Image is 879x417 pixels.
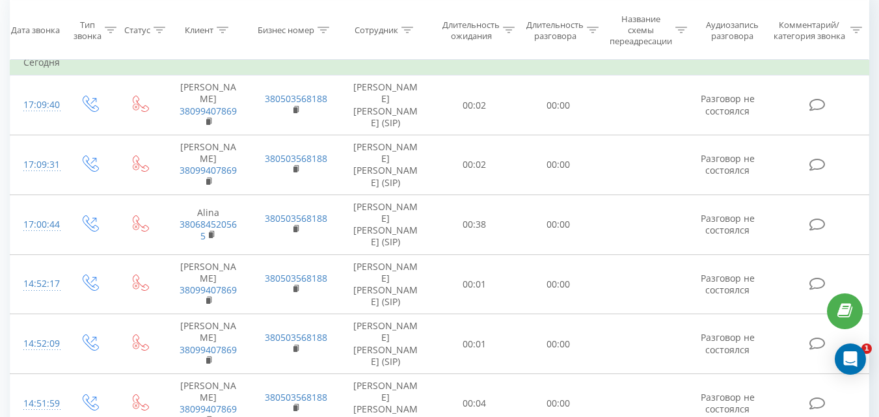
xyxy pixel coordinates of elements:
[180,218,237,242] a: 380684520565
[835,343,866,375] div: Open Intercom Messenger
[165,75,252,135] td: [PERSON_NAME]
[11,25,60,36] div: Дата звонка
[442,19,500,41] div: Длительность ожидания
[23,331,51,356] div: 14:52:09
[701,272,755,296] span: Разговор не состоялся
[124,25,150,36] div: Статус
[265,92,327,105] a: 380503568188
[433,195,517,254] td: 00:38
[699,19,765,41] div: Аудиозапись разговора
[165,135,252,195] td: [PERSON_NAME]
[433,314,517,374] td: 00:01
[526,19,584,41] div: Длительность разговора
[771,19,847,41] div: Комментарий/категория звонка
[265,212,327,224] a: 380503568188
[517,254,601,314] td: 00:00
[180,164,237,176] a: 38099407869
[185,25,213,36] div: Клиент
[610,14,672,47] div: Название схемы переадресации
[701,92,755,116] span: Разговор не состоялся
[180,105,237,117] a: 38099407869
[861,343,872,354] span: 1
[339,254,433,314] td: [PERSON_NAME] [PERSON_NAME] (SIP)
[433,75,517,135] td: 00:02
[165,314,252,374] td: [PERSON_NAME]
[339,314,433,374] td: [PERSON_NAME] [PERSON_NAME] (SIP)
[23,271,51,297] div: 14:52:17
[74,19,101,41] div: Тип звонка
[701,212,755,236] span: Разговор не состоялся
[339,75,433,135] td: [PERSON_NAME] [PERSON_NAME] (SIP)
[339,135,433,195] td: [PERSON_NAME] [PERSON_NAME] (SIP)
[517,75,601,135] td: 00:00
[265,331,327,343] a: 380503568188
[433,254,517,314] td: 00:01
[180,284,237,296] a: 38099407869
[265,152,327,165] a: 380503568188
[23,152,51,178] div: 17:09:31
[701,331,755,355] span: Разговор не состоялся
[265,272,327,284] a: 380503568188
[165,195,252,254] td: Alina
[10,49,869,75] td: Сегодня
[517,135,601,195] td: 00:00
[23,92,51,118] div: 17:09:40
[355,25,398,36] div: Сотрудник
[23,391,51,416] div: 14:51:59
[517,314,601,374] td: 00:00
[258,25,314,36] div: Бизнес номер
[265,391,327,403] a: 380503568188
[180,403,237,415] a: 38099407869
[701,152,755,176] span: Разговор не состоялся
[701,391,755,415] span: Разговор не состоялся
[433,135,517,195] td: 00:02
[165,254,252,314] td: [PERSON_NAME]
[339,195,433,254] td: [PERSON_NAME] [PERSON_NAME] (SIP)
[23,212,51,237] div: 17:00:44
[180,343,237,356] a: 38099407869
[517,195,601,254] td: 00:00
